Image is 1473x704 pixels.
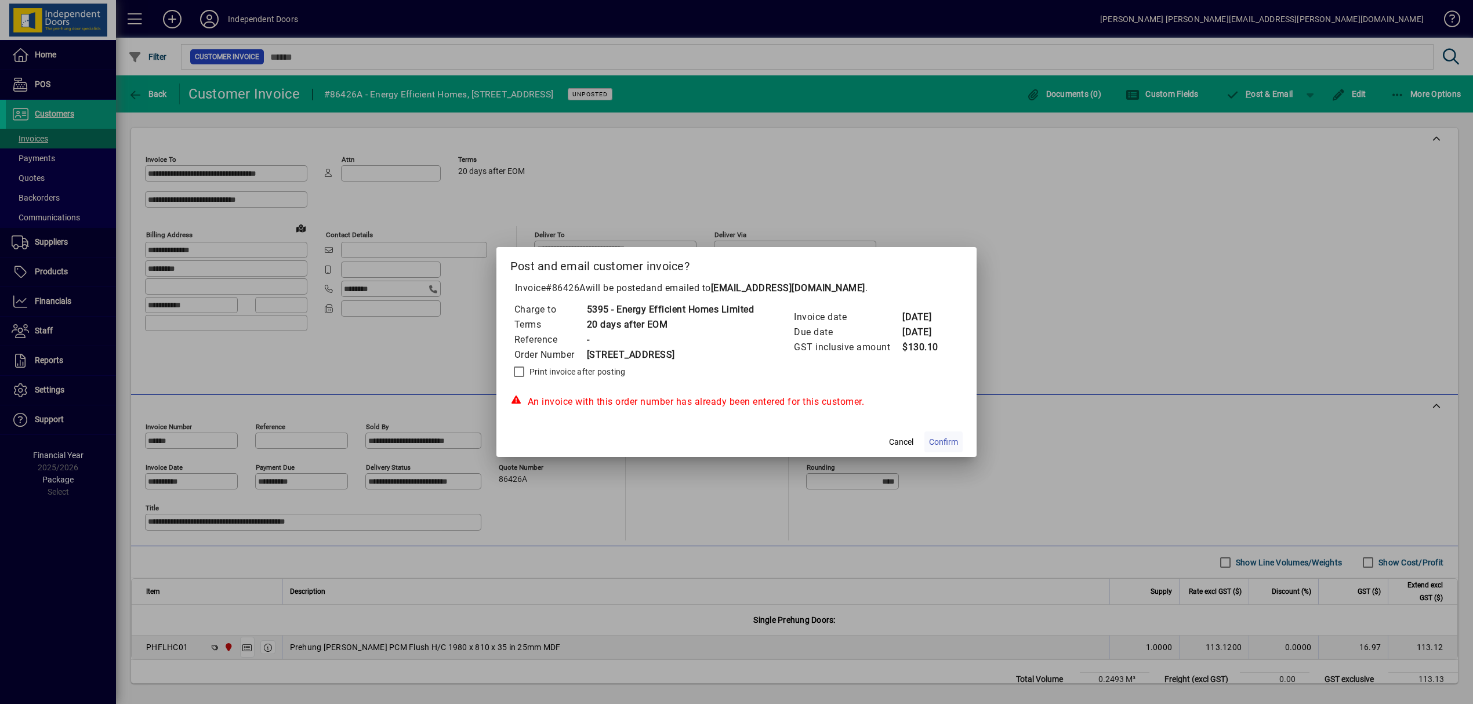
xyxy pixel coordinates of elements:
[793,340,902,355] td: GST inclusive amount
[546,282,586,293] span: #86426A
[527,366,626,378] label: Print invoice after posting
[902,325,948,340] td: [DATE]
[514,317,586,332] td: Terms
[924,431,963,452] button: Confirm
[793,325,902,340] td: Due date
[586,302,754,317] td: 5395 - Energy Efficient Homes Limited
[586,332,754,347] td: -
[711,282,865,293] b: [EMAIL_ADDRESS][DOMAIN_NAME]
[514,302,586,317] td: Charge to
[586,347,754,362] td: [STREET_ADDRESS]
[496,247,977,281] h2: Post and email customer invoice?
[929,436,958,448] span: Confirm
[793,310,902,325] td: Invoice date
[646,282,865,293] span: and emailed to
[514,332,586,347] td: Reference
[902,310,948,325] td: [DATE]
[889,436,913,448] span: Cancel
[510,395,963,409] div: An invoice with this order number has already been entered for this customer.
[902,340,948,355] td: $130.10
[586,317,754,332] td: 20 days after EOM
[883,431,920,452] button: Cancel
[514,347,586,362] td: Order Number
[510,281,963,295] p: Invoice will be posted .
